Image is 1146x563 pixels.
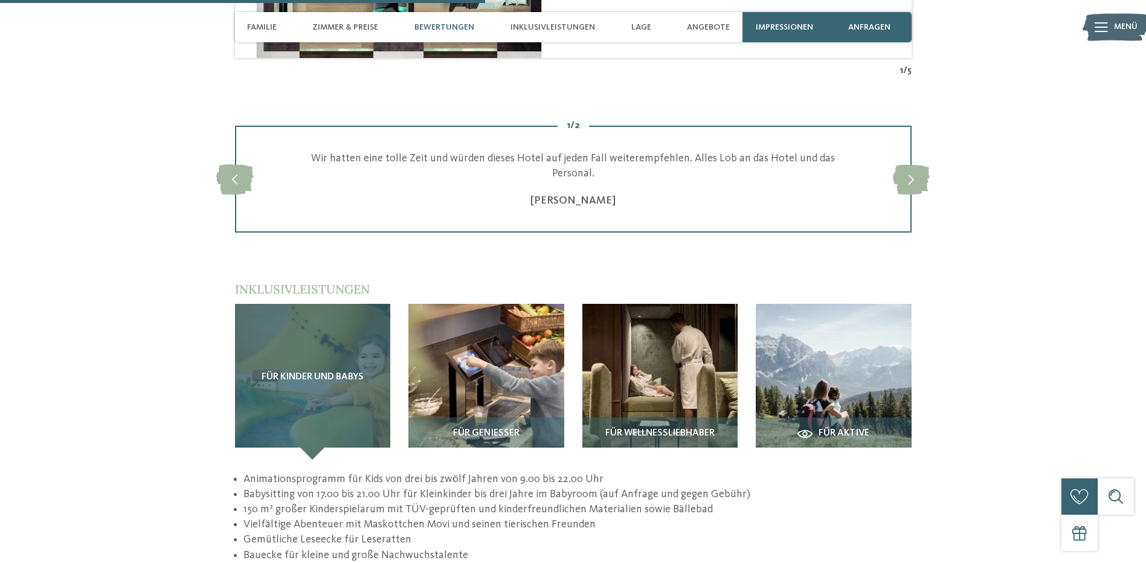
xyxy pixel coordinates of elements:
[631,22,651,33] span: Lage
[530,195,616,206] span: [PERSON_NAME]
[243,532,911,547] li: Gemütliche Leseecke für Leseratten
[567,119,570,132] span: 1
[297,151,850,181] p: Wir hatten eine tolle Zeit und würden dieses Hotel auf jeden Fall weiterempfehlen. Alles Lob an d...
[243,472,911,487] li: Animationsprogramm für Kids von drei bis zwölf Jahren von 9.00 bis 22.00 Uhr
[243,487,911,502] li: Babysitting von 17.00 bis 21.00 Uhr für Kleinkinder bis drei Jahre im Babyroom (auf Anfrage und g...
[756,22,813,33] span: Impressionen
[819,428,869,439] span: Für Aktive
[687,22,730,33] span: Angebote
[510,22,595,33] span: Inklusivleistungen
[756,304,912,460] img: Eine glückliche Familienauszeit in Corvara
[243,517,911,532] li: Vielfältige Abenteuer mit Maskottchen Movi und seinen tierischen Freunden
[243,548,911,563] li: Bauecke für kleine und große Nachwuchstalente
[848,22,890,33] span: anfragen
[312,22,378,33] span: Zimmer & Preise
[262,372,364,383] span: Für Kinder und Babys
[247,22,277,33] span: Familie
[453,428,520,439] span: Für Genießer
[408,304,564,460] img: Eine glückliche Familienauszeit in Corvara
[243,502,911,517] li: 150 m² großer Kinderspielarum mit TÜV-geprüften und kinderfreundlichen Materialien sowie Bällebad
[235,281,370,297] span: Inklusivleistungen
[903,64,907,77] span: /
[582,304,738,460] img: Eine glückliche Familienauszeit in Corvara
[570,119,575,132] span: /
[605,428,715,439] span: Für Wellnessliebhaber
[575,119,580,132] span: 2
[900,64,903,77] span: 1
[907,64,912,77] span: 5
[414,22,474,33] span: Bewertungen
